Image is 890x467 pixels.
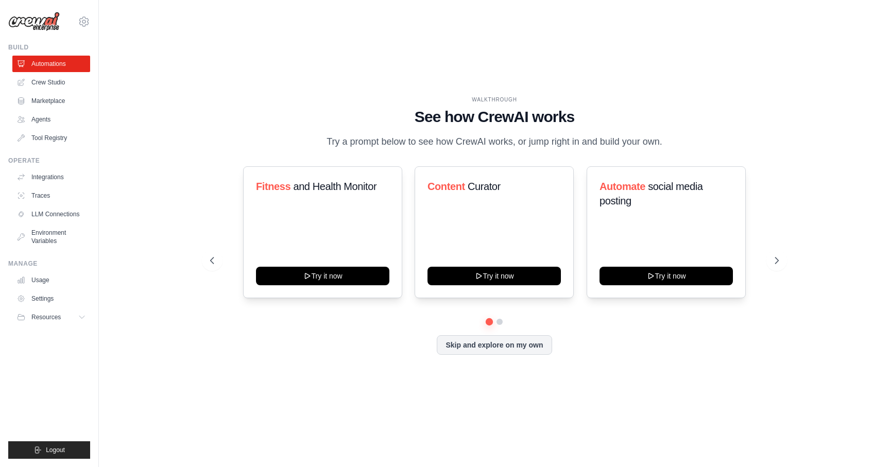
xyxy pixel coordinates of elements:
[8,441,90,459] button: Logout
[46,446,65,454] span: Logout
[12,169,90,185] a: Integrations
[437,335,552,355] button: Skip and explore on my own
[256,181,290,192] span: Fitness
[427,181,465,192] span: Content
[12,187,90,204] a: Traces
[12,74,90,91] a: Crew Studio
[427,267,561,285] button: Try it now
[210,108,779,126] h1: See how CrewAI works
[600,267,733,285] button: Try it now
[8,157,90,165] div: Operate
[12,206,90,222] a: LLM Connections
[8,12,60,31] img: Logo
[468,181,501,192] span: Curator
[600,181,645,192] span: Automate
[12,56,90,72] a: Automations
[12,93,90,109] a: Marketplace
[8,260,90,268] div: Manage
[12,290,90,307] a: Settings
[8,43,90,51] div: Build
[600,181,703,206] span: social media posting
[12,272,90,288] a: Usage
[12,309,90,325] button: Resources
[256,267,389,285] button: Try it now
[293,181,376,192] span: and Health Monitor
[12,130,90,146] a: Tool Registry
[12,111,90,128] a: Agents
[31,313,61,321] span: Resources
[12,224,90,249] a: Environment Variables
[210,96,779,103] div: WALKTHROUGH
[321,134,667,149] p: Try a prompt below to see how CrewAI works, or jump right in and build your own.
